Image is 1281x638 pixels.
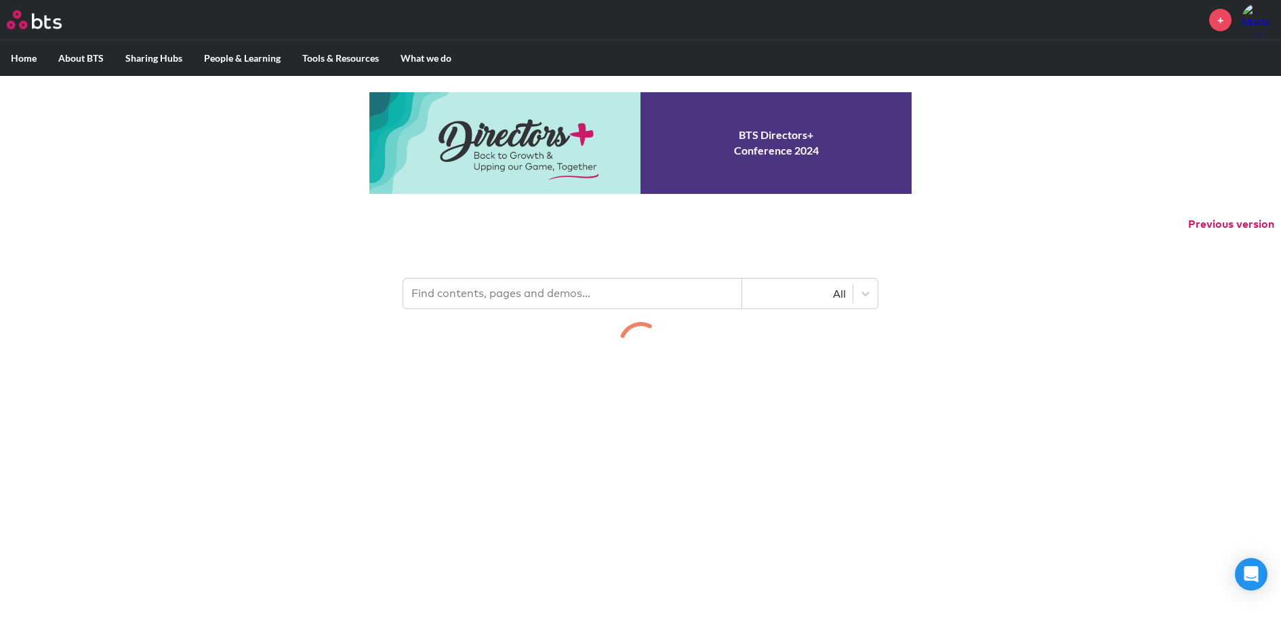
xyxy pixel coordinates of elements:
a: Conference 2024 [369,92,912,194]
div: Open Intercom Messenger [1235,558,1267,591]
input: Find contents, pages and demos... [403,279,742,308]
label: What we do [390,41,462,76]
div: All [749,286,846,301]
label: People & Learning [193,41,291,76]
label: Sharing Hubs [115,41,193,76]
label: Tools & Resources [291,41,390,76]
img: BTS Logo [7,10,62,29]
label: About BTS [47,41,115,76]
a: + [1209,9,1232,31]
a: Go home [7,10,87,29]
a: Profile [1242,3,1274,36]
button: Previous version [1188,217,1274,232]
img: Maria Tablado [1242,3,1274,36]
